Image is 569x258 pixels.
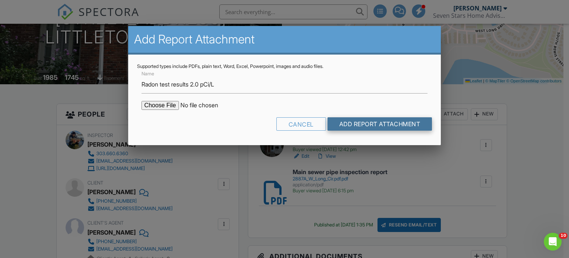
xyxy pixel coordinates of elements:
iframe: Intercom live chat [544,233,562,251]
input: Add Report Attachment [327,117,432,131]
div: Supported types include PDFs, plain text, Word, Excel, Powerpoint, images and audio files. [137,63,432,69]
label: Name [142,71,154,77]
div: Cancel [276,117,326,131]
h2: Add Report Attachment [134,32,435,47]
span: 10 [559,233,568,239]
